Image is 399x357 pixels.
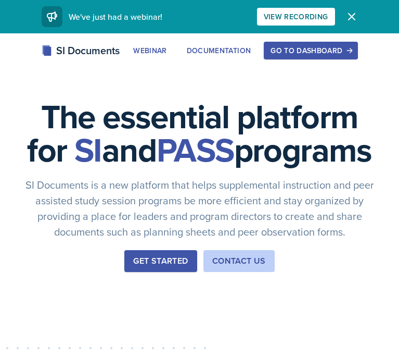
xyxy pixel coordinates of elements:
div: Contact Us [212,255,266,267]
div: Get Started [133,255,188,267]
button: Documentation [180,42,258,59]
div: Webinar [133,46,166,55]
button: Go to Dashboard [264,42,357,59]
button: Webinar [126,42,173,59]
button: Contact Us [203,250,275,272]
button: Get Started [124,250,197,272]
button: View Recording [257,8,335,26]
div: Go to Dashboard [271,46,351,55]
div: View Recording [264,13,328,21]
div: SI Documents [42,43,120,58]
div: Documentation [187,46,251,55]
span: We've just had a webinar! [69,11,162,22]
